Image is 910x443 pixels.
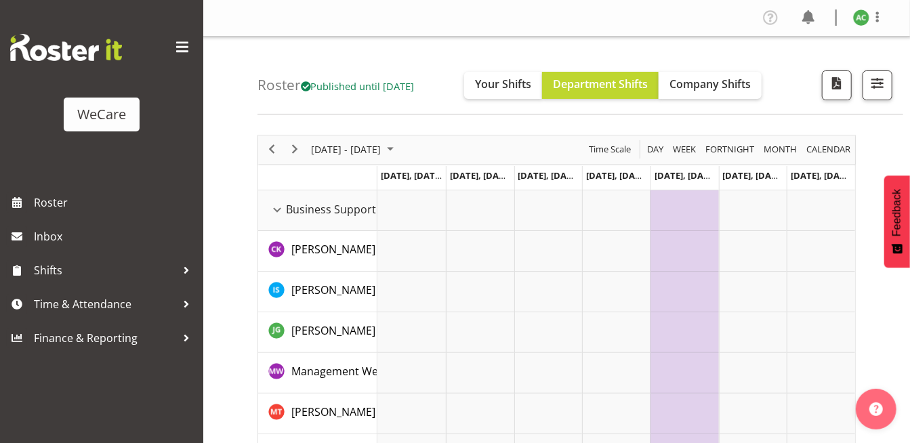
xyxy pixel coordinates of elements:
h4: Roster [257,77,415,93]
button: Company Shifts [659,72,762,99]
span: Feedback [891,189,903,236]
span: Published until [DATE] [301,79,415,93]
div: WeCare [77,104,126,125]
td: Management We Care resource [258,353,377,394]
a: [PERSON_NAME] [291,322,375,339]
a: Management We Care [291,363,405,379]
button: Feedback - Show survey [884,175,910,268]
button: Filter Shifts [863,70,892,100]
span: [DATE] - [DATE] [310,141,382,158]
span: Week [671,141,697,158]
td: Michelle Thomas resource [258,394,377,434]
div: next period [283,135,306,164]
span: Department Shifts [553,77,648,91]
span: [PERSON_NAME] [291,404,375,419]
span: [DATE], [DATE] [381,169,442,182]
td: Business Support Office resource [258,190,377,231]
button: Timeline Month [762,141,800,158]
span: Management We Care [291,364,405,379]
span: Company Shifts [669,77,751,91]
img: andrew-casburn10457.jpg [853,9,869,26]
span: [DATE], [DATE] [518,169,580,182]
img: Rosterit website logo [10,34,122,61]
span: [DATE], [DATE] [723,169,785,182]
span: Shifts [34,260,176,280]
button: Timeline Day [645,141,666,158]
button: Previous [263,141,281,158]
button: Time Scale [587,141,634,158]
button: Your Shifts [464,72,542,99]
span: [DATE], [DATE] [655,169,723,182]
span: Roster [34,192,197,213]
span: Month [762,141,798,158]
span: [DATE], [DATE] [586,169,648,182]
a: [PERSON_NAME] [291,241,375,257]
button: Timeline Week [671,141,699,158]
button: Next [286,141,304,158]
span: [PERSON_NAME] [291,242,375,257]
span: Finance & Reporting [34,328,176,348]
span: [DATE], [DATE] [791,169,852,182]
td: Isabel Simcox resource [258,272,377,312]
button: Download a PDF of the roster according to the set date range. [822,70,852,100]
button: Department Shifts [542,72,659,99]
a: [PERSON_NAME] [291,282,375,298]
span: [PERSON_NAME] [291,282,375,297]
span: Fortnight [704,141,756,158]
span: Business Support Office [286,201,409,217]
span: Your Shifts [475,77,531,91]
span: Day [646,141,665,158]
div: previous period [260,135,283,164]
a: [PERSON_NAME] [291,404,375,420]
button: October 2025 [309,141,400,158]
td: Janine Grundler resource [258,312,377,353]
td: Chloe Kim resource [258,231,377,272]
img: help-xxl-2.png [869,402,883,416]
span: Inbox [34,226,197,247]
button: Month [804,141,853,158]
span: Time & Attendance [34,294,176,314]
span: [PERSON_NAME] [291,323,375,338]
span: calendar [805,141,852,158]
span: Time Scale [587,141,632,158]
button: Fortnight [703,141,757,158]
span: [DATE], [DATE] [450,169,512,182]
div: October 20 - 26, 2025 [306,135,402,164]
